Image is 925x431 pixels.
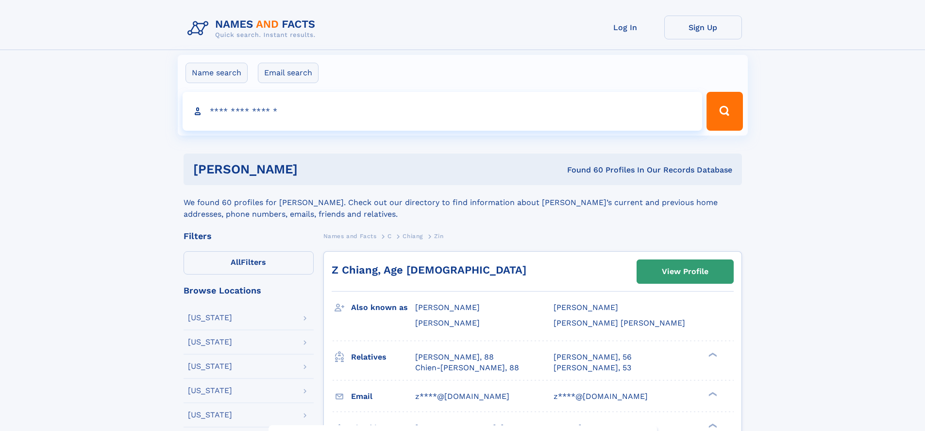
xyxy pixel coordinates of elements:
h3: Relatives [351,349,415,365]
a: Chien-[PERSON_NAME], 88 [415,362,519,373]
div: ❯ [706,391,718,397]
div: [US_STATE] [188,338,232,346]
a: Sign Up [664,16,742,39]
span: Zin [434,233,444,240]
a: Log In [587,16,664,39]
h3: Also known as [351,299,415,316]
span: All [231,258,241,267]
span: C [387,233,392,240]
a: C [387,230,392,242]
div: ❯ [706,422,718,429]
span: [PERSON_NAME] [PERSON_NAME] [554,318,685,328]
label: Email search [258,63,319,83]
span: [PERSON_NAME] [415,303,480,312]
div: ❯ [706,351,718,358]
img: Logo Names and Facts [184,16,323,42]
a: Z Chiang, Age [DEMOGRAPHIC_DATA] [332,264,526,276]
span: Chiang [403,233,423,240]
a: View Profile [637,260,733,283]
div: [US_STATE] [188,362,232,370]
div: [US_STATE] [188,411,232,419]
div: Filters [184,232,314,241]
a: [PERSON_NAME], 88 [415,352,494,362]
span: [PERSON_NAME] [554,303,618,312]
div: [US_STATE] [188,314,232,322]
div: Found 60 Profiles In Our Records Database [432,165,732,175]
label: Name search [185,63,248,83]
a: [PERSON_NAME], 53 [554,362,631,373]
div: We found 60 profiles for [PERSON_NAME]. Check out our directory to find information about [PERSON... [184,185,742,220]
h3: Email [351,388,415,405]
div: [US_STATE] [188,387,232,395]
input: search input [183,92,703,131]
a: Chiang [403,230,423,242]
button: Search Button [706,92,742,131]
div: View Profile [662,260,708,283]
h1: [PERSON_NAME] [193,163,433,175]
div: Browse Locations [184,286,314,295]
a: [PERSON_NAME], 56 [554,352,632,362]
label: Filters [184,251,314,275]
a: Names and Facts [323,230,377,242]
span: [PERSON_NAME] [415,318,480,328]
